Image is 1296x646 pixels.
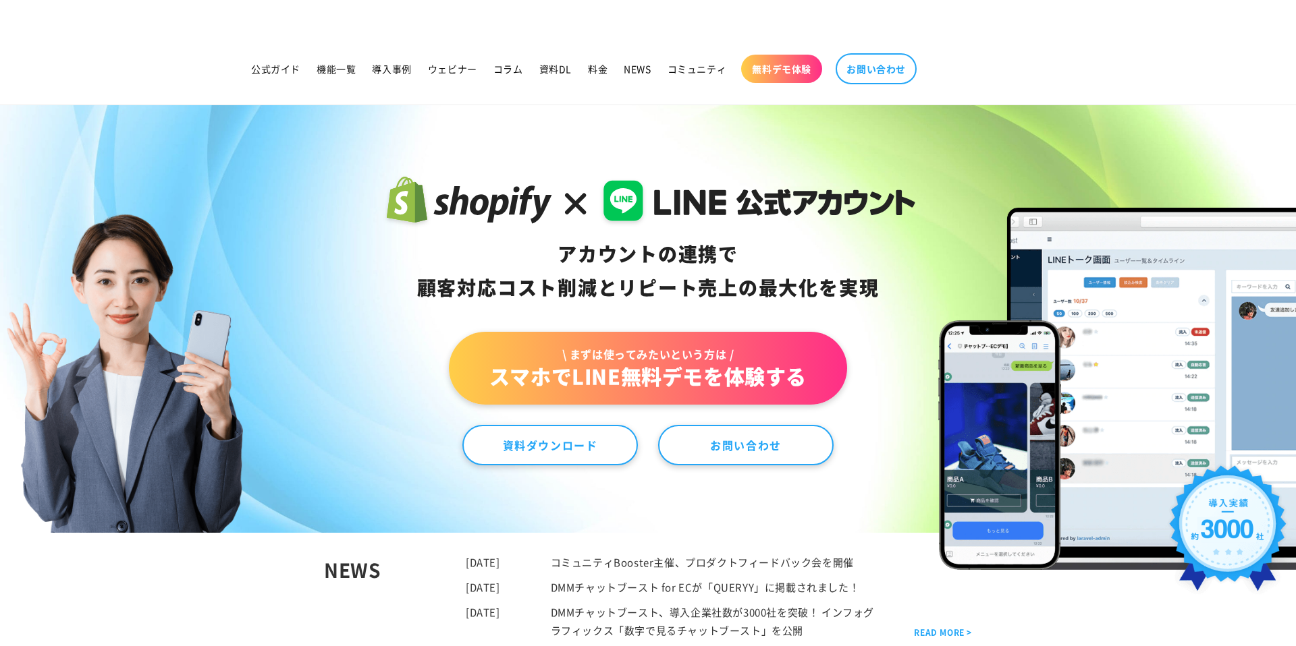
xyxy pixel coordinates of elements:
[752,63,811,75] span: 無料デモ体験
[372,63,411,75] span: 導入事例
[420,55,485,83] a: ウェビナー
[308,55,364,83] a: 機能一覧
[836,53,917,84] a: お問い合わせ
[668,63,727,75] span: コミュニティ
[428,63,477,75] span: ウェビナー
[466,580,500,594] time: [DATE]
[539,63,572,75] span: 資料DL
[449,332,847,405] a: \ まずは使ってみたいという方は /スマホでLINE無料デモを体験する
[462,425,638,465] a: 資料ダウンロード
[659,55,735,83] a: コミュニティ
[741,55,822,83] a: 無料デモ体験
[489,347,807,361] span: \ まずは使ってみたいという方は /
[466,605,500,619] time: [DATE]
[493,63,523,75] span: コラム
[658,425,834,465] a: お問い合わせ
[485,55,531,83] a: コラム
[616,55,659,83] a: NEWS
[551,555,854,569] a: コミュニティBooster主催、プロダクトフィードバック会を開催
[846,63,906,75] span: お問い合わせ
[251,63,300,75] span: 公式ガイド
[580,55,616,83] a: 料金
[914,625,972,640] a: READ MORE >
[624,63,651,75] span: NEWS
[364,55,419,83] a: 導入事例
[243,55,308,83] a: 公式ガイド
[1163,459,1293,607] img: 導入実績約3000社
[531,55,580,83] a: 資料DL
[551,580,860,594] a: DMMチャットブースト for ECが「QUERYY」に掲載されました！
[588,63,607,75] span: 料金
[551,605,874,637] a: DMMチャットブースト、導入企業社数が3000社を突破！ インフォグラフィックス「数字で見るチャットブースト」を公開
[324,553,466,639] div: NEWS
[317,63,356,75] span: 機能一覧
[381,237,916,305] div: アカウントの連携で 顧客対応コスト削減と リピート売上の 最大化を実現
[466,555,500,569] time: [DATE]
